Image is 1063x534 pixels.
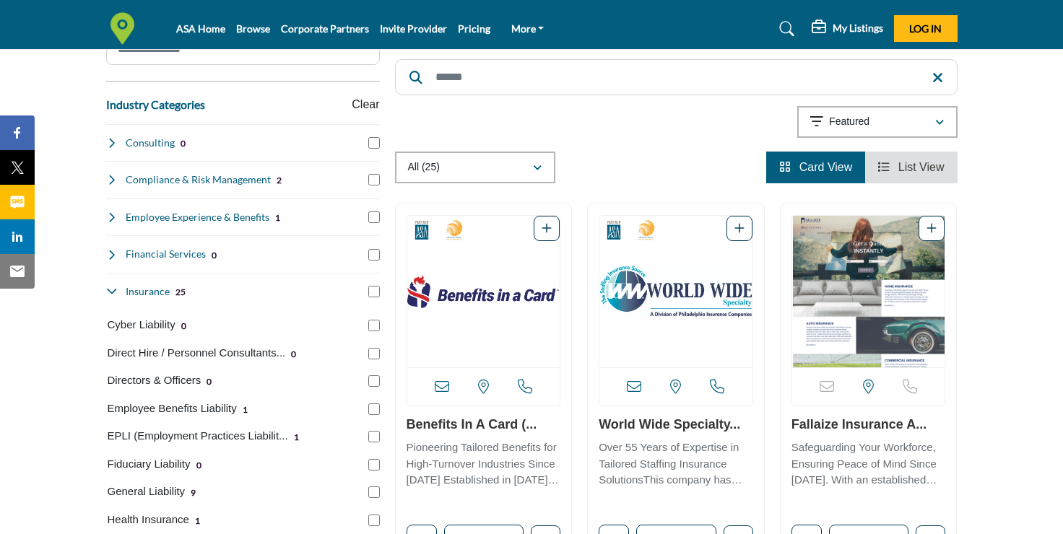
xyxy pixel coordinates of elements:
[126,210,269,224] h4: Employee Experience & Benefits: Solutions for enhancing workplace culture, employee satisfaction,...
[108,512,189,528] p: Health Insurance: Group health insurance plans.
[792,216,945,367] img: Fallaize Insurance Agency Inc.
[181,321,186,331] b: 0
[108,372,201,389] p: Directors & Officers: Insurance coverage for company leadership and board members.
[275,213,280,223] b: 1
[368,174,380,185] input: Select Compliance & Risk Management checkbox
[458,22,490,35] a: Pricing
[635,219,657,241] img: 2025 Staffing World Exhibitors Badge Icon
[894,15,958,42] button: Log In
[126,284,170,299] h4: Insurance: Specialized insurance coverage including professional liability and workers' compensat...
[207,377,212,387] b: 0
[599,436,753,489] a: Over 55 Years of Expertise in Tailored Staffing Insurance SolutionsThis company has been a guidin...
[175,287,186,297] b: 25
[909,22,942,35] span: Log In
[175,285,186,298] div: 25 Results For Insurance
[792,216,945,367] a: Open Listing in new tab
[411,219,433,241] img: Corporate Partners Badge Icon
[368,431,380,442] input: Select EPLI (Employment Practices Liability) checkbox
[368,375,380,387] input: Select Directors & Officers checkbox
[865,152,957,183] li: List View
[395,152,555,183] button: All (25)
[196,458,201,471] div: 0 Results For Fiduciary Liability
[407,436,561,489] a: Pioneering Tailored Benefits for High-Turnover Industries Since [DATE] Established in [DATE], thi...
[368,486,380,498] input: Select General Liability checkbox
[294,432,299,442] b: 1
[207,375,212,388] div: 0 Results For Directors & Officers
[294,430,299,443] div: 1 Results For EPLI (Employment Practices Liability)
[176,22,225,35] a: ASA Home
[407,417,561,433] h3: Benefits in a Card (BIC)
[291,349,296,359] b: 0
[407,216,560,367] img: Benefits in a Card (BIC)
[181,139,186,149] b: 0
[126,136,175,150] h4: Consulting: Strategic advisory services to help staffing firms optimize operations and grow their...
[542,222,552,235] a: Add To List
[407,216,560,367] a: Open Listing in new tab
[443,219,465,241] img: 2025 Staffing World Exhibitors Badge Icon
[368,211,380,223] input: Select Employee Experience & Benefits checkbox
[108,456,191,473] p: Fiduciary Liability: Insurance coverage for fiduciary responsibilities and duties.
[407,417,537,432] a: Benefits in a Card (...
[368,320,380,331] input: Select Cyber Liability checkbox
[212,248,217,261] div: 0 Results For Financial Services
[791,436,946,489] a: Safeguarding Your Workforce, Ensuring Peace of Mind Since [DATE]. With an established legacy dati...
[408,160,440,175] p: All (25)
[368,459,380,470] input: Select Fiduciary Liability checkbox
[368,249,380,261] input: Select Financial Services checkbox
[126,247,206,261] h4: Financial Services: Banking, accounting, and financial planning services tailored for staffing co...
[599,439,753,489] p: Over 55 Years of Expertise in Tailored Staffing Insurance SolutionsThis company has been a guidin...
[108,317,175,333] p: Cyber Liability: Insurance coverage for cyber attacks and data breaches.
[898,161,945,173] span: List View
[195,514,200,527] div: 1 Results For Health Insurance
[927,222,937,235] a: Add To List
[368,137,380,149] input: Select Consulting checkbox
[395,59,958,95] input: Search
[797,106,958,138] button: Featured
[599,216,752,367] img: World Wide Specialty, A Division of Philadelphia Insurance Companies
[191,488,196,498] b: 9
[368,286,380,297] input: Select Insurance checkbox
[108,400,237,417] p: Employee Benefits Liability: Insurance for errors in employee benefits administration.
[212,250,217,261] b: 0
[407,439,561,489] p: Pioneering Tailored Benefits for High-Turnover Industries Since [DATE] Established in [DATE], thi...
[501,19,555,39] a: More
[243,403,248,416] div: 1 Results For Employee Benefits Liability
[243,405,248,415] b: 1
[599,216,752,367] a: Open Listing in new tab
[181,136,186,149] div: 0 Results For Consulting
[599,417,740,432] a: World Wide Specialty...
[380,22,447,35] a: Invite Provider
[791,417,946,433] h3: Fallaize Insurance Agency Inc.
[196,460,201,470] b: 0
[236,22,270,35] a: Browse
[368,348,380,359] input: Select Direct Hire / Personnel Consultants Liability checkbox
[734,222,745,235] a: Add To List
[829,115,869,129] p: Featured
[599,417,753,433] h3: World Wide Specialty, A Division of Philadelphia Insurance Companies
[277,175,282,185] b: 2
[106,96,205,113] button: Industry Categories
[799,161,853,173] span: Card View
[106,12,146,45] img: Site Logo
[195,516,200,526] b: 1
[352,96,379,113] buton: Clear
[275,211,280,224] div: 1 Results For Employee Experience & Benefits
[791,439,946,489] p: Safeguarding Your Workforce, Ensuring Peace of Mind Since [DATE]. With an established legacy dati...
[291,347,296,360] div: 0 Results For Direct Hire / Personnel Consultants Liability
[108,345,286,362] p: Direct Hire / Personnel Consultants Liability: Professional liability insurance for direct hire p...
[603,219,625,241] img: Corporate Partners Badge Icon
[812,20,883,38] div: My Listings
[791,417,927,432] a: Fallaize Insurance A...
[108,483,186,500] p: General Liability: Basic business liability insurance for everyday operations.
[108,428,288,445] p: EPLI (Employment Practices Liability): Insurance protection against employment-related lawsuits.
[766,152,865,183] li: Card View
[126,172,271,187] h4: Compliance & Risk Management: Services to ensure staffing companies meet regulatory requirements ...
[368,403,380,415] input: Select Employee Benefits Liability checkbox
[779,161,852,173] a: View Card
[765,17,804,40] a: Search
[181,319,186,332] div: 0 Results For Cyber Liability
[191,486,196,499] div: 9 Results For General Liability
[368,515,380,526] input: Select Health Insurance checkbox
[878,161,944,173] a: View List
